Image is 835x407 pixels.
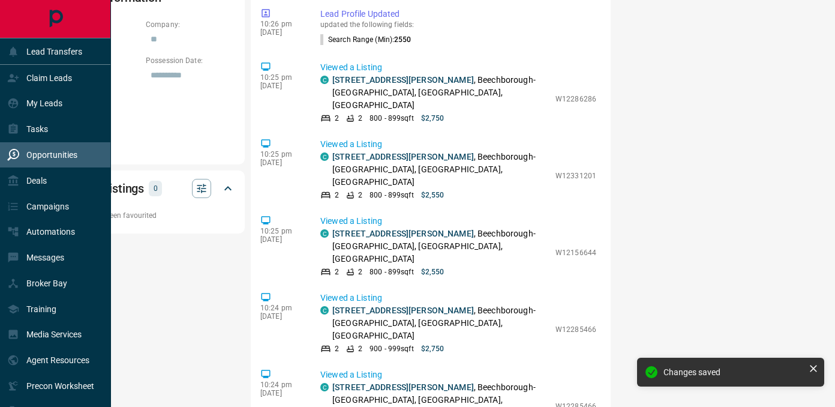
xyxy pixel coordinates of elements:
p: Viewed a Listing [320,369,596,381]
p: Lead Profile Updated [320,8,596,20]
p: 2 [358,190,362,200]
div: condos.ca [320,306,329,315]
p: 800 - 899 sqft [370,113,413,124]
p: 2 [358,113,362,124]
p: 800 - 899 sqft [370,267,413,277]
a: [STREET_ADDRESS][PERSON_NAME] [332,152,474,161]
p: [DATE] [260,82,302,90]
p: W12331201 [555,170,596,181]
p: , Beechborough-[GEOGRAPHIC_DATA], [GEOGRAPHIC_DATA], [GEOGRAPHIC_DATA] [332,151,549,188]
p: Company: [146,19,235,30]
a: [STREET_ADDRESS][PERSON_NAME] [332,306,474,315]
p: 2 [335,267,339,277]
p: 2 [335,190,339,200]
p: [DATE] [260,389,302,397]
p: W12285466 [555,324,596,335]
div: Favourite Listings0 [50,174,235,203]
p: $2,550 [421,267,444,277]
p: 900 - 999 sqft [370,343,413,354]
span: 2550 [394,35,411,44]
p: No listings have been favourited [50,210,235,221]
p: , Beechborough-[GEOGRAPHIC_DATA], [GEOGRAPHIC_DATA], [GEOGRAPHIC_DATA] [332,228,549,265]
p: Viewed a Listing [320,138,596,151]
p: updated the following fields: [320,20,596,29]
a: [STREET_ADDRESS][PERSON_NAME] [332,75,474,85]
p: Viewed a Listing [320,215,596,228]
p: Possession Date: [146,55,235,66]
div: condos.ca [320,383,329,391]
div: condos.ca [320,152,329,161]
p: [DATE] [260,158,302,167]
p: 2 [335,343,339,354]
p: W12156644 [555,247,596,258]
a: [STREET_ADDRESS][PERSON_NAME] [332,229,474,238]
p: Search Range (Min) : [320,34,412,45]
p: 2 [358,343,362,354]
p: 10:25 pm [260,150,302,158]
p: 2 [335,113,339,124]
p: Address: [50,127,235,137]
p: [DATE] [260,28,302,37]
p: 10:26 pm [260,20,302,28]
div: condos.ca [320,76,329,84]
p: $2,750 [421,113,444,124]
p: W12286286 [555,94,596,104]
p: 10:25 pm [260,73,302,82]
p: 10:24 pm [260,304,302,312]
p: Viewed a Listing [320,61,596,74]
p: 2 [358,267,362,277]
div: Changes saved [663,367,804,377]
p: , Beechborough-[GEOGRAPHIC_DATA], [GEOGRAPHIC_DATA], [GEOGRAPHIC_DATA] [332,74,549,112]
p: 10:24 pm [260,381,302,389]
p: , Beechborough-[GEOGRAPHIC_DATA], [GEOGRAPHIC_DATA], [GEOGRAPHIC_DATA] [332,304,549,342]
p: [DATE] [260,312,302,321]
p: [DATE] [260,235,302,244]
p: 10:25 pm [260,227,302,235]
p: $2,550 [421,190,444,200]
p: $2,750 [421,343,444,354]
p: Viewed a Listing [320,292,596,304]
p: 800 - 899 sqft [370,190,413,200]
a: [STREET_ADDRESS][PERSON_NAME] [332,382,474,392]
div: condos.ca [320,229,329,238]
p: 0 [152,182,158,195]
